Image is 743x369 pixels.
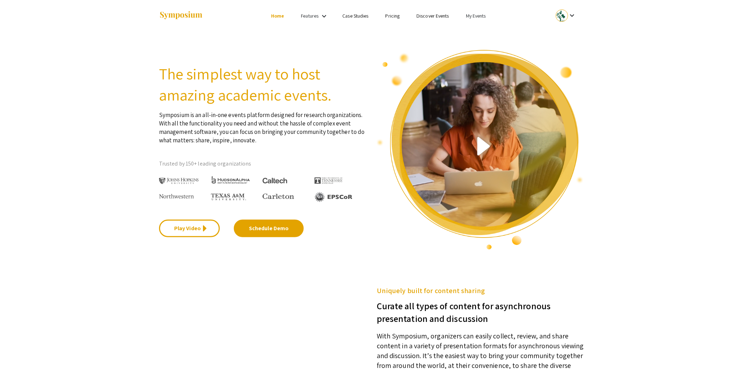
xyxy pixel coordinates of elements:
img: Carleton [263,194,294,199]
h2: The simplest way to host amazing academic events. [159,63,366,105]
img: EPSCOR [315,192,353,202]
a: Play Video [159,220,220,237]
img: Caltech [263,178,287,184]
p: Trusted by 150+ leading organizations [159,158,366,169]
button: Expand account dropdown [548,8,584,24]
h3: Curate all types of content for asynchronous presentation and discussion [377,296,584,325]
img: Johns Hopkins University [159,178,199,184]
a: Schedule Demo [234,220,304,237]
iframe: Chat [5,337,30,364]
a: Discover Events [416,13,449,19]
img: Symposium by ForagerOne [159,11,203,20]
mat-icon: Expand Features list [320,12,328,20]
a: My Events [466,13,486,19]
mat-icon: Expand account dropdown [568,11,577,20]
a: Pricing [386,13,400,19]
a: Features [301,13,319,19]
img: HudsonAlpha [211,176,251,184]
a: Home [271,13,284,19]
a: Case Studies [343,13,369,19]
img: video overview of Symposium [377,49,584,250]
h5: Uniquely built for content sharing [377,285,584,296]
img: The University of Tennessee [315,177,343,184]
img: Texas A&M University [211,194,246,201]
p: Symposium is an all-in-one events platform designed for research organizations. With all the func... [159,105,366,144]
img: Northwestern [159,194,194,198]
